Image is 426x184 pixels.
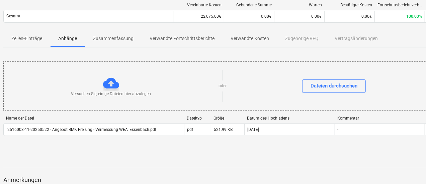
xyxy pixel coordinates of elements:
p: Versuchen Sie, einige Dateien hier abzulegen [71,91,151,97]
p: Gesamt [6,13,20,19]
div: 22,075.00€ [174,11,224,22]
p: Verwandte Kosten [231,35,269,42]
span: 0.00€ [361,14,372,19]
div: Name der Datei [6,116,181,121]
div: Vereinbarte Kosten [177,3,222,7]
div: 521.99 KB [214,127,233,132]
div: Chat-Widget [393,152,426,184]
div: Dateien durchsuchen [311,81,357,90]
p: oder [219,83,227,89]
span: 0.00€ [261,14,271,19]
div: 2516003-11-20250522 - Angebot RMK Freising - Vermessung WEA_Essenbach.pdf [6,127,156,132]
span: 0.00€ [311,14,322,19]
p: Zusammenfassung [93,35,134,42]
button: Dateien durchsuchen [302,79,366,93]
span: 100.00% [406,14,422,19]
p: Zeilen-Einträge [11,35,42,42]
div: Dateityp [187,116,208,121]
div: Größe [214,116,242,121]
iframe: Chat Widget [393,152,426,184]
div: pdf [187,127,193,132]
div: - [338,127,339,132]
div: [DATE] [247,127,259,132]
p: Anhänge [58,35,77,42]
p: Verwandte Fortschrittsberichte [150,35,215,42]
div: Kommentar [337,116,422,121]
div: Datum des Hochladens [247,116,332,121]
